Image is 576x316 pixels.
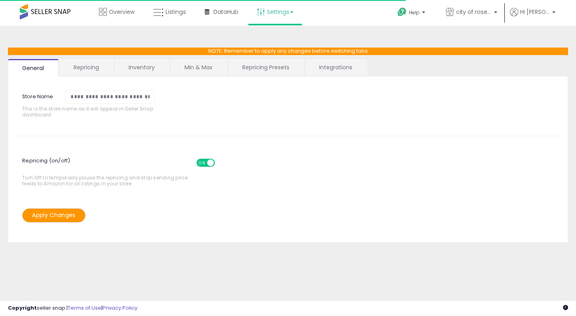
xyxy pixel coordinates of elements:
[197,159,207,166] span: ON
[228,59,304,76] a: Repricing Presets
[170,59,227,76] a: Min & Max
[8,304,37,312] strong: Copyright
[22,106,160,118] span: This is the store name as it will appear in Seller Snap dashboard.
[109,8,135,16] span: Overview
[8,48,568,55] p: NOTE: Remember to apply any changes before switching tabs
[165,8,186,16] span: Listings
[59,59,113,76] a: Repricing
[8,305,137,312] div: seller snap | |
[510,8,555,26] a: Hi [PERSON_NAME]
[68,304,101,312] a: Terms of Use
[103,304,137,312] a: Privacy Policy
[22,155,192,187] span: Turn Off to temporarily pause the repricing and stop sending price feeds to Amazon for all listin...
[214,159,226,166] span: OFF
[409,9,420,16] span: Help
[114,59,169,76] a: Inventory
[520,8,550,16] span: Hi [PERSON_NAME]
[391,1,433,26] a: Help
[397,7,407,17] i: Get Help
[456,8,492,16] span: city of roses distributors llc
[213,8,238,16] span: DataHub
[16,90,59,101] label: Store Name
[8,59,59,76] a: General
[305,59,367,76] a: Integrations
[22,153,222,175] span: Repricing (on/off)
[22,208,86,222] button: Apply Changes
